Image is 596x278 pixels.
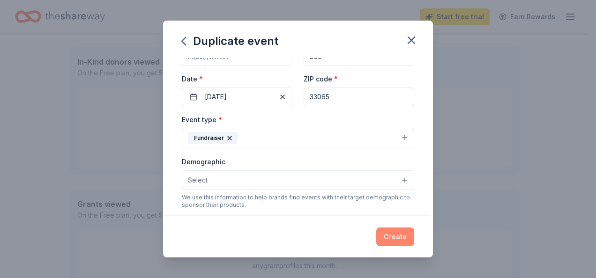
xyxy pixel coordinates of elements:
[182,34,278,49] div: Duplicate event
[188,175,208,186] span: Select
[376,227,414,246] button: Create
[188,132,238,144] div: Fundraiser
[182,170,414,190] button: Select
[182,88,292,106] button: [DATE]
[182,194,414,209] div: We use this information to help brands find events with their target demographic to sponsor their...
[304,74,338,84] label: ZIP code
[182,74,292,84] label: Date
[182,128,414,148] button: Fundraiser
[304,88,414,106] input: 12345 (U.S. only)
[182,115,222,124] label: Event type
[182,157,225,167] label: Demographic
